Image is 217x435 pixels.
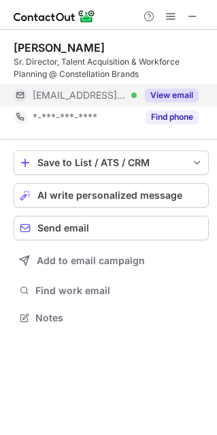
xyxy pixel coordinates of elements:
[35,312,203,324] span: Notes
[14,41,105,54] div: [PERSON_NAME]
[37,255,145,266] span: Add to email campaign
[14,281,209,300] button: Find work email
[37,190,182,201] span: AI write personalized message
[14,308,209,327] button: Notes
[14,183,209,208] button: AI write personalized message
[37,223,89,233] span: Send email
[14,8,95,25] img: ContactOut v5.3.10
[145,88,199,102] button: Reveal Button
[14,150,209,175] button: save-profile-one-click
[14,216,209,240] button: Send email
[14,56,209,80] div: Sr. Director, Talent Acquisition & Workforce Planning @ Constellation Brands
[37,157,185,168] div: Save to List / ATS / CRM
[33,89,127,101] span: [EMAIL_ADDRESS][DOMAIN_NAME]
[145,110,199,124] button: Reveal Button
[14,248,209,273] button: Add to email campaign
[35,285,203,297] span: Find work email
